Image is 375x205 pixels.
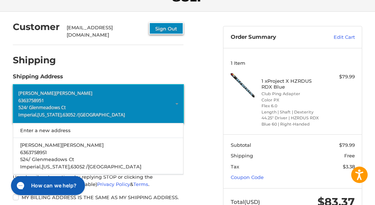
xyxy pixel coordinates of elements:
h4: 1 x Project X HZRDUS RDX Blue [261,78,322,90]
span: Tax [231,164,239,169]
a: Edit Cart [315,34,355,41]
span: / Glenmeadows Ct [26,104,66,111]
span: Imperial, [18,111,37,118]
span: [PERSON_NAME] [20,142,62,148]
label: My billing address is the same as my shipping address. [13,194,184,200]
span: 6363758951 [20,149,47,155]
span: 63052 / [71,164,88,169]
span: [GEOGRAPHIC_DATA] [78,111,125,118]
span: Subtotal [231,142,251,148]
span: [GEOGRAPHIC_DATA] [88,164,141,169]
a: Enter a new address [16,123,179,138]
h3: 1 Item [231,60,355,66]
span: $79.99 [339,142,355,148]
a: [PERSON_NAME][PERSON_NAME]6363758951524/ Glenmeadows CtImperial,[US_STATE],63052 /[GEOGRAPHIC_DATA] [16,138,179,174]
a: Coupon Code [231,174,264,180]
span: Shipping [231,153,253,159]
div: $79.99 [324,73,355,81]
span: 63052 / [63,111,78,118]
li: Club Ping Adapter [261,91,322,97]
span: [PERSON_NAME] [62,142,104,148]
span: 524 [20,156,29,162]
legend: Shipping Address [13,72,63,84]
iframe: Gorgias live chat messenger [7,174,87,198]
button: Sign Out [149,22,183,34]
a: Privacy Policy [97,181,130,187]
span: 524 [18,104,26,111]
li: Flex 6.0 [261,103,322,109]
h2: Customer [13,21,60,33]
a: Terms [133,181,148,187]
span: Imperial, [20,164,42,169]
li: Length | Shaft | Dexterity 44.25" Driver | HZRDUS RDX Blue 60 | Right-Handed [261,109,322,127]
span: $3.38 [343,164,355,169]
span: [US_STATE], [42,164,71,169]
h3: Order Summary [231,34,315,41]
span: Free [344,153,355,159]
a: Enter or select a different address [13,84,184,124]
h2: Shipping [13,55,56,66]
span: / Glenmeadows Ct [29,156,74,162]
span: [US_STATE], [37,111,63,118]
span: [PERSON_NAME] [55,90,92,96]
li: Color PX [261,97,322,103]
span: [PERSON_NAME] [18,90,55,96]
div: [EMAIL_ADDRESS][DOMAIN_NAME] [67,24,142,38]
span: 6363758951 [18,97,44,104]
